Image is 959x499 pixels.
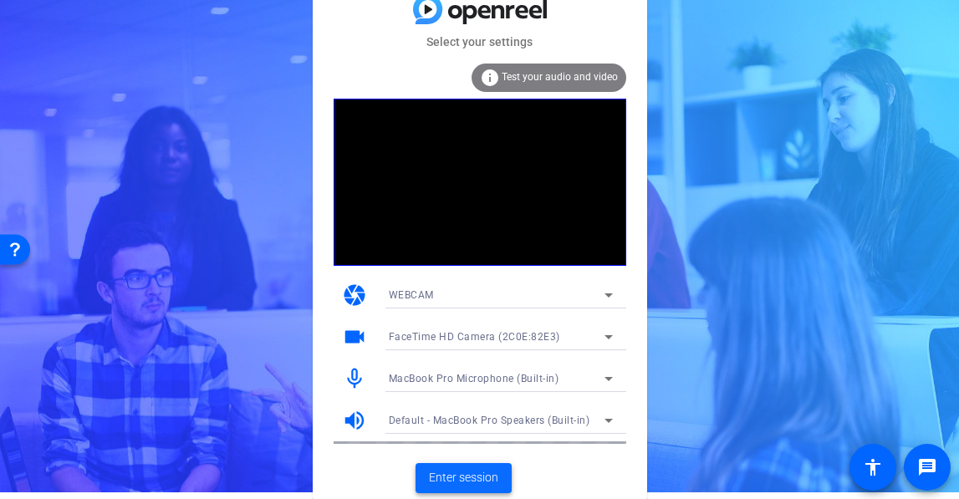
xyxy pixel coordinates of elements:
span: Default - MacBook Pro Speakers (Built-in) [389,415,590,426]
mat-icon: accessibility [863,457,883,477]
mat-icon: mic_none [342,366,367,391]
mat-icon: info [480,68,500,88]
mat-icon: volume_up [342,408,367,433]
span: WEBCAM [389,289,434,301]
span: MacBook Pro Microphone (Built-in) [389,373,559,384]
span: FaceTime HD Camera (2C0E:82E3) [389,331,560,343]
mat-card-subtitle: Select your settings [313,33,647,51]
mat-icon: camera [342,283,367,308]
mat-icon: message [917,457,937,477]
span: Enter session [429,469,498,486]
mat-icon: videocam [342,324,367,349]
button: Enter session [416,463,512,493]
span: Test your audio and video [502,71,618,83]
